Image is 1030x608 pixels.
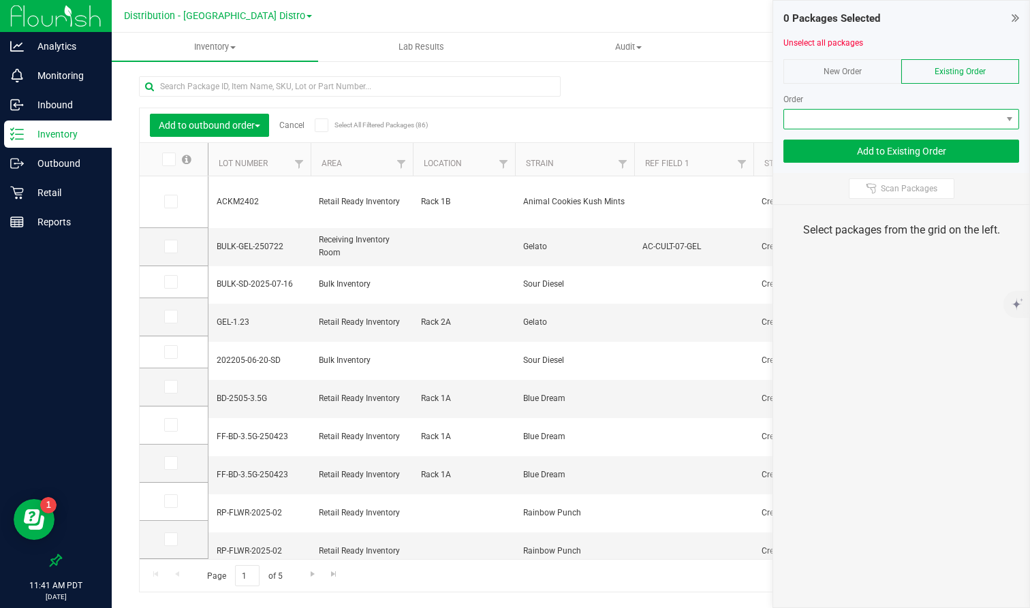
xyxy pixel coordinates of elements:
[6,592,106,602] p: [DATE]
[762,278,820,291] span: Created
[525,33,732,61] a: Audit
[319,468,405,481] span: Retail Ready Inventory
[424,159,462,168] a: Location
[523,507,626,519] span: Rainbow Punch
[319,234,405,259] span: Receiving Inventory Room
[217,392,302,405] span: BD-2505-3.5G
[322,159,342,168] a: Area
[217,354,302,367] span: 202205-06-20-SD
[14,499,54,540] iframe: Resource center
[40,497,57,513] iframe: Resource center unread badge
[217,195,302,208] span: ACKM2402
[731,153,753,176] a: Filter
[526,41,731,53] span: Audit
[217,507,302,519] span: RP-FLWR-2025-02
[217,545,302,558] span: RP-FLWR-2025-02
[217,430,302,443] span: FF-BD-3.5G-250423
[219,159,268,168] a: Lot Number
[319,316,405,329] span: Retail Ready Inventory
[6,579,106,592] p: 11:41 AM PDT
[318,33,525,61] a: Lab Results
[762,354,820,367] span: Created
[642,240,745,253] span: AC-CULT-07-GEL
[380,41,463,53] span: Lab Results
[10,215,24,229] inline-svg: Reports
[319,507,405,519] span: Retail Ready Inventory
[849,178,954,199] button: Scan Packages
[217,240,302,253] span: BULK-GEL-250722
[10,98,24,112] inline-svg: Inbound
[762,392,820,405] span: Created
[279,121,305,130] a: Cancel
[319,545,405,558] span: Retail Ready Inventory
[783,95,803,104] span: Order
[523,240,626,253] span: Gelato
[935,67,986,76] span: Existing Order
[790,222,1012,238] div: Select packages from the grid on the left.
[881,183,937,194] span: Scan Packages
[421,468,507,481] span: Rack 1A
[523,392,626,405] span: Blue Dream
[24,126,106,142] p: Inventory
[112,33,318,61] a: Inventory
[421,316,507,329] span: Rack 2A
[302,565,322,583] a: Go to the next page
[288,153,311,176] a: Filter
[762,468,820,481] span: Created
[783,38,863,48] a: Unselect all packages
[762,316,820,329] span: Created
[762,545,820,558] span: Created
[523,430,626,443] span: Blue Dream
[10,69,24,82] inline-svg: Monitoring
[645,159,689,168] a: Ref Field 1
[390,153,413,176] a: Filter
[421,430,507,443] span: Rack 1A
[762,240,820,253] span: Created
[762,430,820,443] span: Created
[24,155,106,172] p: Outbound
[526,159,554,168] a: Strain
[217,468,302,481] span: FF-BD-3.5G-250423
[493,153,515,176] a: Filter
[24,97,106,113] p: Inbound
[217,316,302,329] span: GEL-1.23
[334,121,403,129] span: Select All Filtered Packages (86)
[10,39,24,53] inline-svg: Analytics
[139,76,561,97] input: Search Package ID, Item Name, SKU, Lot or Part Number...
[24,38,106,54] p: Analytics
[10,157,24,170] inline-svg: Outbound
[762,195,820,208] span: Created
[523,278,626,291] span: Sour Diesel
[762,507,820,519] span: Created
[150,114,269,137] button: Add to outbound order
[783,140,1019,163] button: Add to Existing Order
[319,195,405,208] span: Retail Ready Inventory
[612,153,634,176] a: Filter
[319,354,405,367] span: Bulk Inventory
[523,545,626,558] span: Rainbow Punch
[319,278,405,291] span: Bulk Inventory
[824,67,862,76] span: New Order
[523,316,626,329] span: Gelato
[235,565,260,586] input: 1
[523,354,626,367] span: Sour Diesel
[112,41,318,53] span: Inventory
[324,565,344,583] a: Go to the last page
[10,186,24,199] inline-svg: Retail
[421,392,507,405] span: Rack 1A
[10,127,24,141] inline-svg: Inventory
[732,33,938,61] a: Inventory Counts
[319,430,405,443] span: Retail Ready Inventory
[24,185,106,201] p: Retail
[196,565,294,586] span: Page of 5
[764,159,794,168] a: Status
[182,155,191,164] span: Select all records on this page
[124,10,305,22] span: Distribution - [GEOGRAPHIC_DATA] Distro
[319,392,405,405] span: Retail Ready Inventory
[49,554,63,567] label: Pin the sidebar to full width on large screens
[523,468,626,481] span: Blue Dream
[421,195,507,208] span: Rack 1B
[523,195,626,208] span: Animal Cookies Kush Mints
[24,67,106,84] p: Monitoring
